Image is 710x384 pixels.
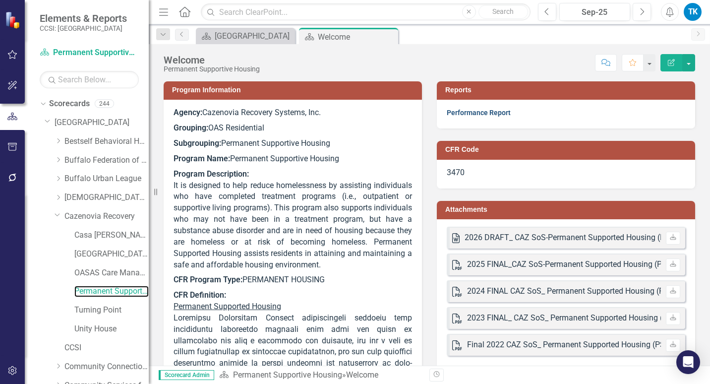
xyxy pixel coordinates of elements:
[74,249,149,260] a: [GEOGRAPHIC_DATA]
[164,65,260,73] div: Permanent Supportive Housing
[64,173,149,185] a: Buffalo Urban League
[64,155,149,166] a: Buffalo Federation of Neighborhood Centers
[467,313,695,324] div: 2023 FINAL_ CAZ SoS_ Permanent Supported Housing (PSH).pdf
[215,30,293,42] div: [GEOGRAPHIC_DATA]
[64,136,149,147] a: Bestself Behavioral Health, Inc.
[174,136,412,151] p: Permanent Supportive Housing
[684,3,702,21] button: TK
[445,86,690,94] h3: Reports
[49,98,90,110] a: Scorecards
[5,11,22,28] img: ClearPoint Strategy
[74,230,149,241] a: Casa [PERSON_NAME]
[445,146,690,153] h3: CFR Code
[40,47,139,59] a: Permanent Supportive Housing
[174,107,412,121] p: Cazenovia Recovery Systems, Inc.
[159,370,214,380] span: Scorecard Admin
[174,138,221,148] strong: Subgrouping:
[465,232,697,244] div: 2026 DRAFT_ CAZ SoS-Permanent Supported Housing (PSH).docx
[467,286,691,297] div: 2024 FINAL CAZ SoS_ Permanent Supported Housing (PSH).pdf
[174,169,249,179] strong: Program Description:
[174,108,202,117] strong: Agency:
[40,24,127,32] small: CCSI: [GEOGRAPHIC_DATA]
[174,121,412,136] p: OAS Residential
[74,323,149,335] a: Unity House
[174,154,230,163] strong: Program Name:
[174,302,281,311] u: Permanent Supported Housing
[447,168,465,177] span: 3470
[563,6,627,18] div: Sep-25
[40,71,139,88] input: Search Below...
[164,55,260,65] div: Welcome
[447,109,511,117] a: Performance Report
[174,151,412,167] p: Permanent Supportive Housing
[559,3,630,21] button: Sep-25
[64,211,149,222] a: Cazenovia Recovery
[201,3,531,21] input: Search ClearPoint...
[467,339,687,351] div: Final 2022 CAZ SoS_ Permanent Supported Housing (PSH).pdf
[74,286,149,297] a: Permanent Supportive Housing
[174,272,412,288] p: PERMANENT HOUSING
[174,167,412,273] p: It is designed to help reduce homelessness by assisting individuals who have completed treatment ...
[40,12,127,24] span: Elements & Reports
[318,31,396,43] div: Welcome
[198,30,293,42] a: [GEOGRAPHIC_DATA]
[467,259,689,270] div: 2025 FINAL_CAZ SoS-Permanent Supported Housing (PSH).pdf
[55,117,149,128] a: [GEOGRAPHIC_DATA]
[95,100,114,108] div: 244
[64,342,149,354] a: CCSI
[174,290,226,300] strong: CFR Definition:
[478,5,528,19] button: Search
[233,370,342,380] a: Permanent Supportive Housing
[445,206,690,213] h3: Attachments
[172,86,417,94] h3: Program Information
[219,370,422,381] div: »
[74,267,149,279] a: OASAS Care Management
[64,192,149,203] a: [DEMOGRAPHIC_DATA] Charities of [GEOGRAPHIC_DATA]
[346,370,378,380] div: Welcome
[74,305,149,316] a: Turning Point
[492,7,514,15] span: Search
[676,350,700,374] div: Open Intercom Messenger
[174,275,242,284] strong: CFR Program Type:
[174,123,208,132] strong: Grouping:
[64,361,149,373] a: Community Connections of [GEOGRAPHIC_DATA]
